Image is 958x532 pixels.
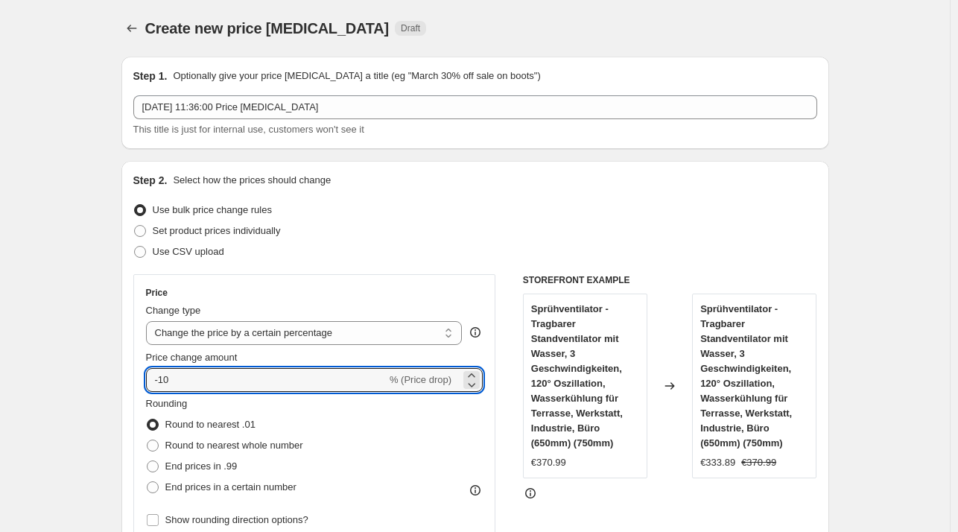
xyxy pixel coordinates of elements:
span: Show rounding direction options? [165,514,308,525]
span: Change type [146,305,201,316]
span: Create new price [MEDICAL_DATA] [145,20,390,37]
span: Sprühventilator - Tragbarer Standventilator mit Wasser, 3 Geschwindigkeiten, 120° Oszillation, Wa... [531,303,623,449]
h2: Step 2. [133,173,168,188]
span: % (Price drop) [390,374,451,385]
input: -15 [146,368,387,392]
span: Round to nearest .01 [165,419,256,430]
span: Sprühventilator - Tragbarer Standventilator mit Wasser, 3 Geschwindigkeiten, 120° Oszillation, Wa... [700,303,792,449]
span: Set product prices individually [153,225,281,236]
div: help [468,325,483,340]
span: This title is just for internal use, customers won't see it [133,124,364,135]
p: Optionally give your price [MEDICAL_DATA] a title (eg "March 30% off sale on boots") [173,69,540,83]
span: Round to nearest whole number [165,440,303,451]
p: Select how the prices should change [173,173,331,188]
button: Price change jobs [121,18,142,39]
span: Use CSV upload [153,246,224,257]
div: €370.99 [531,455,566,470]
input: 30% off holiday sale [133,95,817,119]
strike: €370.99 [741,455,776,470]
span: Draft [401,22,420,34]
span: Use bulk price change rules [153,204,272,215]
h3: Price [146,287,168,299]
span: End prices in a certain number [165,481,296,493]
span: Rounding [146,398,188,409]
div: €333.89 [700,455,735,470]
h2: Step 1. [133,69,168,83]
span: Price change amount [146,352,238,363]
span: End prices in .99 [165,460,238,472]
h6: STOREFRONT EXAMPLE [523,274,817,286]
